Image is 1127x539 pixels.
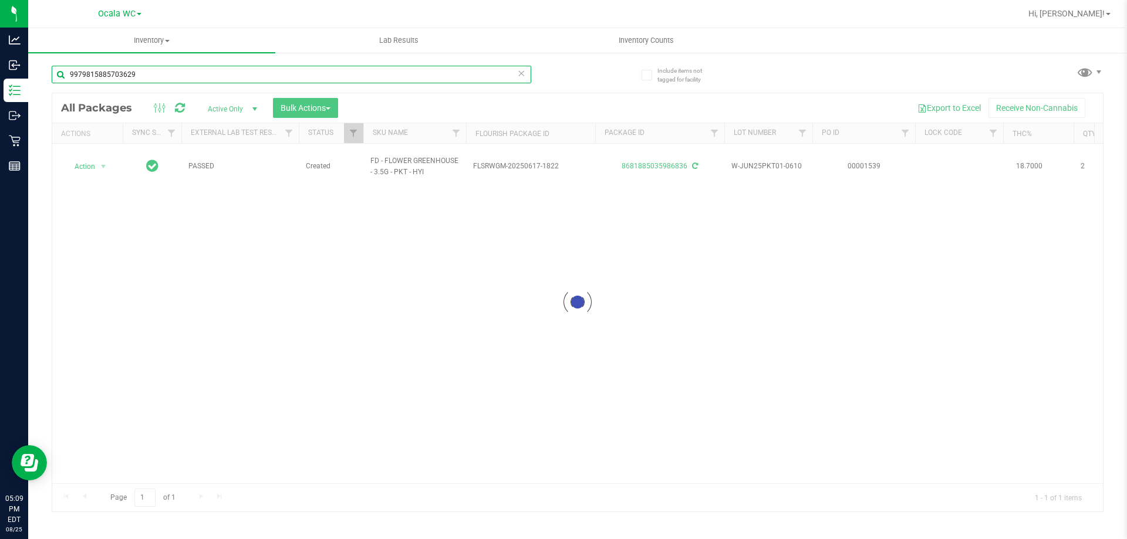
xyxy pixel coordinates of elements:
a: Inventory [28,28,275,53]
inline-svg: Retail [9,135,21,147]
a: Lab Results [275,28,522,53]
span: Ocala WC [98,9,136,19]
iframe: Resource center [12,445,47,480]
span: Include items not tagged for facility [657,66,716,84]
span: Hi, [PERSON_NAME]! [1028,9,1105,18]
span: Inventory Counts [603,35,690,46]
p: 05:09 PM EDT [5,493,23,525]
inline-svg: Analytics [9,34,21,46]
inline-svg: Inventory [9,84,21,96]
a: Inventory Counts [522,28,770,53]
input: Search Package ID, Item Name, SKU, Lot or Part Number... [52,66,531,83]
span: Clear [517,66,525,81]
inline-svg: Reports [9,160,21,172]
inline-svg: Outbound [9,110,21,121]
span: Lab Results [363,35,434,46]
span: Inventory [28,35,275,46]
inline-svg: Inbound [9,59,21,71]
p: 08/25 [5,525,23,534]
